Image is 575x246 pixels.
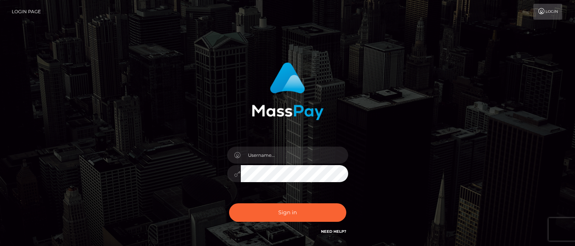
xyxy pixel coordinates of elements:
[321,229,346,234] a: Need Help?
[241,147,348,164] input: Username...
[12,4,41,20] a: Login Page
[229,203,346,222] button: Sign in
[533,4,562,20] a: Login
[252,62,324,120] img: MassPay Login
